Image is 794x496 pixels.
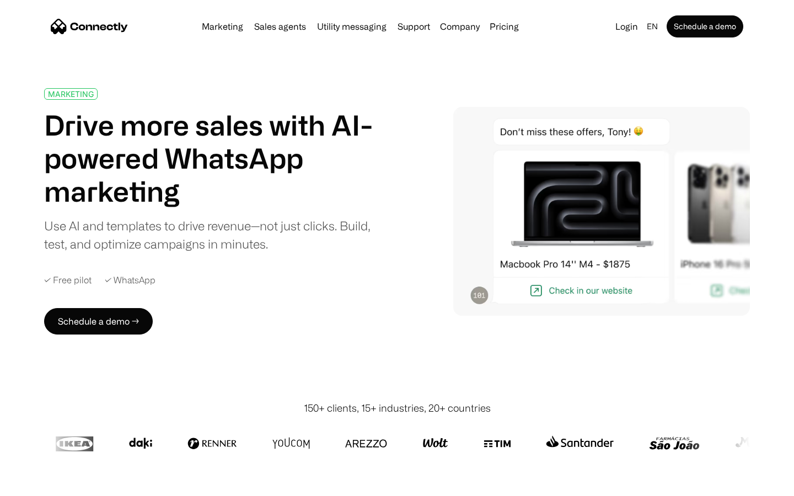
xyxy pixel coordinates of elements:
[51,18,128,35] a: home
[313,22,391,31] a: Utility messaging
[48,90,94,98] div: MARKETING
[393,22,434,31] a: Support
[11,476,66,492] aside: Language selected: English
[485,22,523,31] a: Pricing
[44,217,385,253] div: Use AI and templates to drive revenue—not just clicks. Build, test, and optimize campaigns in min...
[304,401,491,416] div: 150+ clients, 15+ industries, 20+ countries
[647,19,658,34] div: en
[44,308,153,335] a: Schedule a demo →
[197,22,248,31] a: Marketing
[44,109,385,208] h1: Drive more sales with AI-powered WhatsApp marketing
[440,19,480,34] div: Company
[105,275,155,285] div: ✓ WhatsApp
[642,19,664,34] div: en
[250,22,310,31] a: Sales agents
[22,477,66,492] ul: Language list
[667,15,743,37] a: Schedule a demo
[437,19,483,34] div: Company
[44,275,92,285] div: ✓ Free pilot
[611,19,642,34] a: Login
